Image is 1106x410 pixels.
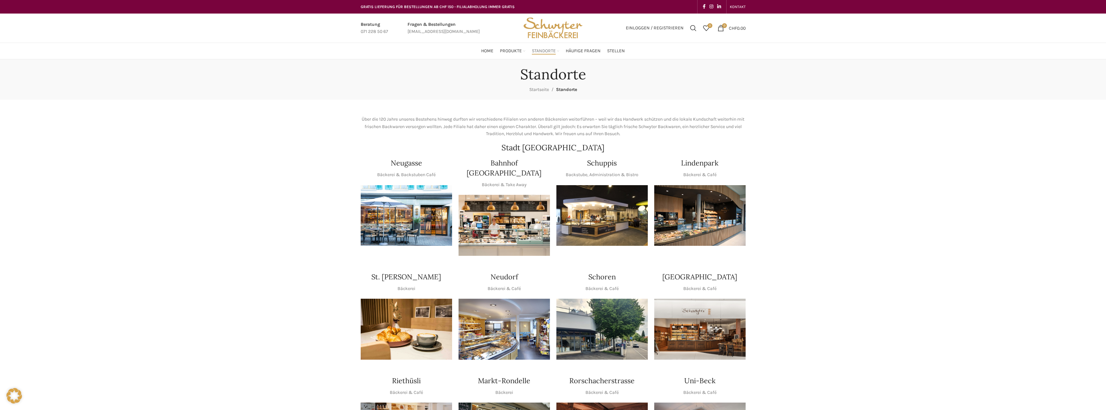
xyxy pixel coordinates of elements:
a: Suchen [687,22,700,35]
a: Home [481,45,493,57]
div: 1 / 1 [654,299,746,360]
span: Häufige Fragen [566,48,601,54]
p: Bäckerei & Take Away [482,181,527,188]
span: 0 [708,23,712,28]
a: Infobox link [408,21,480,35]
img: Schwyter-1800x900 [654,299,746,360]
div: 1 / 1 [556,185,648,246]
h4: Neudorf [491,272,518,282]
img: Bahnhof St. Gallen [459,195,550,256]
div: Secondary navigation [727,0,749,13]
a: Startseite [529,87,549,92]
a: Einloggen / Registrieren [623,22,687,35]
span: 0 [722,23,727,28]
img: 150130-Schwyter-013 [556,185,648,246]
div: Main navigation [357,45,749,57]
a: Häufige Fragen [566,45,601,57]
p: Bäckerei & Café [585,285,619,292]
p: Bäckerei & Café [683,171,717,178]
img: schwyter-23 [361,299,452,360]
h4: Riethüsli [392,376,421,386]
h4: Lindenpark [681,158,718,168]
p: Bäckerei & Backstuben Café [377,171,436,178]
a: 0 [700,22,713,35]
div: 1 / 1 [556,299,648,360]
a: Linkedin social link [715,2,723,11]
span: GRATIS LIEFERUNG FÜR BESTELLUNGEN AB CHF 150 - FILIALABHOLUNG IMMER GRATIS [361,5,515,9]
p: Bäckerei & Café [390,389,423,396]
h4: Schoren [588,272,616,282]
p: Bäckerei & Café [683,389,717,396]
span: Standorte [532,48,556,54]
p: Bäckerei & Café [488,285,521,292]
img: Bäckerei Schwyter [521,14,584,43]
p: Bäckerei & Café [683,285,717,292]
p: Bäckerei [495,389,513,396]
span: Home [481,48,493,54]
a: Produkte [500,45,525,57]
img: Neudorf_1 [459,299,550,360]
a: Instagram social link [708,2,715,11]
h4: Bahnhof [GEOGRAPHIC_DATA] [459,158,550,178]
span: CHF [729,25,737,31]
p: Bäckerei [398,285,415,292]
h1: Standorte [520,66,586,83]
span: Einloggen / Registrieren [626,26,684,30]
a: Stellen [607,45,625,57]
a: Site logo [521,25,584,30]
h4: Neugasse [391,158,422,168]
img: Neugasse [361,185,452,246]
a: Standorte [532,45,559,57]
div: 1 / 1 [459,299,550,360]
p: Backstube, Administration & Bistro [566,171,638,178]
img: 017-e1571925257345 [654,185,746,246]
h4: St. [PERSON_NAME] [371,272,441,282]
h4: [GEOGRAPHIC_DATA] [662,272,737,282]
div: 1 / 1 [459,195,550,256]
h4: Markt-Rondelle [478,376,530,386]
a: 0 CHF0.00 [714,22,749,35]
p: Über die 120 Jahre unseres Bestehens hinweg durften wir verschiedene Filialen von anderen Bäckere... [361,116,746,137]
bdi: 0.00 [729,25,746,31]
h4: Rorschacherstrasse [569,376,635,386]
span: KONTAKT [730,5,746,9]
img: 0842cc03-b884-43c1-a0c9-0889ef9087d6 copy [556,299,648,360]
div: 1 / 1 [654,185,746,246]
div: Meine Wunschliste [700,22,713,35]
a: KONTAKT [730,0,746,13]
h4: Uni-Beck [684,376,716,386]
h2: Stadt [GEOGRAPHIC_DATA] [361,144,746,152]
span: Produkte [500,48,522,54]
a: Infobox link [361,21,388,35]
div: 1 / 1 [361,299,452,360]
p: Bäckerei & Café [585,389,619,396]
span: Stellen [607,48,625,54]
h4: Schuppis [587,158,617,168]
span: Standorte [556,87,577,92]
div: 1 / 1 [361,185,452,246]
a: Facebook social link [701,2,708,11]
